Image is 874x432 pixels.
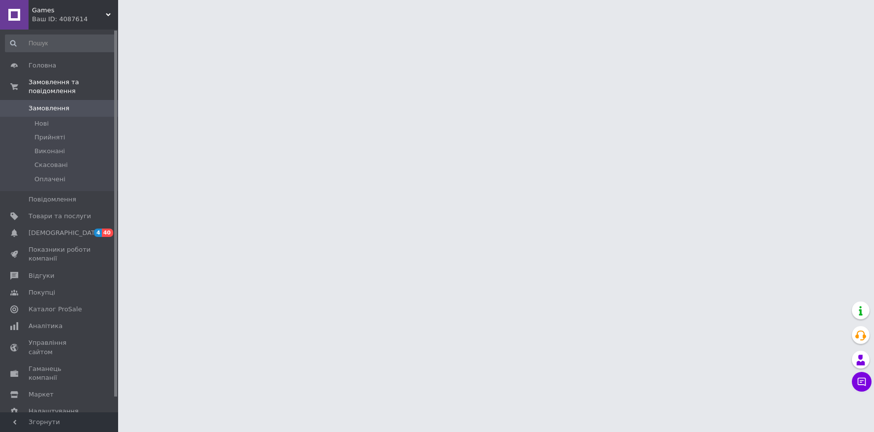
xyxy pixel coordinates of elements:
[29,305,82,314] span: Каталог ProSale
[34,119,49,128] span: Нові
[29,338,91,356] span: Управління сайтом
[29,212,91,221] span: Товари та послуги
[29,271,54,280] span: Відгуки
[29,78,118,96] span: Замовлення та повідомлення
[34,133,65,142] span: Прийняті
[852,372,872,392] button: Чат з покупцем
[94,229,102,237] span: 4
[32,6,106,15] span: Games
[29,195,76,204] span: Повідомлення
[34,175,65,184] span: Оплачені
[29,229,101,237] span: [DEMOGRAPHIC_DATA]
[29,365,91,382] span: Гаманець компанії
[102,229,113,237] span: 40
[29,288,55,297] span: Покупці
[29,322,62,331] span: Аналітика
[5,34,116,52] input: Пошук
[29,245,91,263] span: Показники роботи компанії
[29,390,54,399] span: Маркет
[34,161,68,169] span: Скасовані
[29,407,79,416] span: Налаштування
[34,147,65,156] span: Виконані
[29,104,69,113] span: Замовлення
[32,15,118,24] div: Ваш ID: 4087614
[29,61,56,70] span: Головна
